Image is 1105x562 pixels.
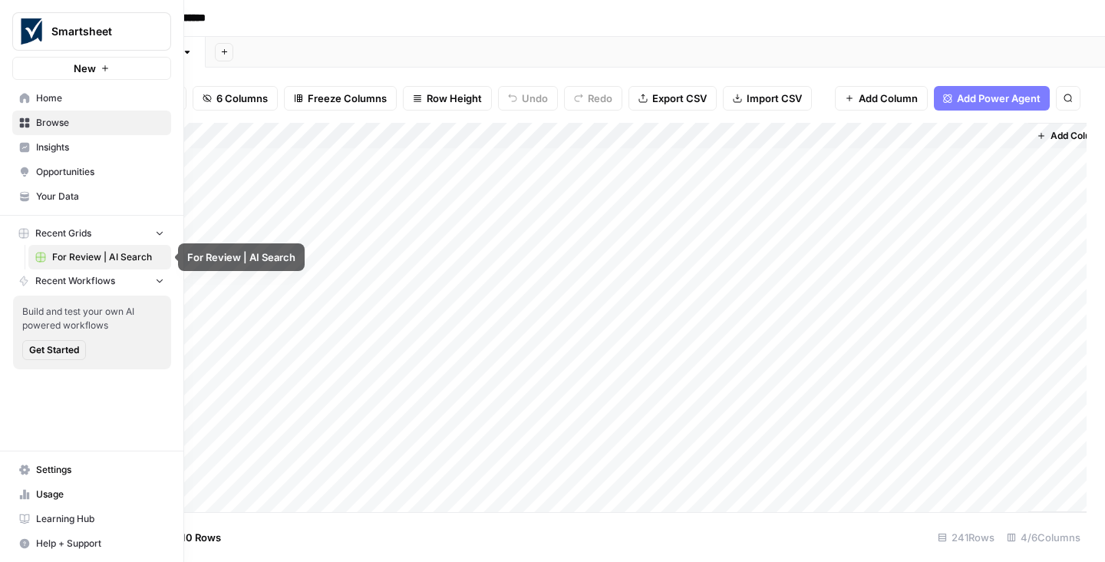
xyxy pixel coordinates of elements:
button: Get Started [22,340,86,360]
button: Export CSV [628,86,717,111]
div: 4/6 Columns [1001,525,1087,550]
button: Row Height [403,86,492,111]
span: Home [36,91,164,105]
button: Freeze Columns [284,86,397,111]
button: 6 Columns [193,86,278,111]
span: Row Height [427,91,482,106]
span: Add Column [1051,129,1104,143]
button: Redo [564,86,622,111]
span: Recent Workflows [35,274,115,288]
a: For Review | AI Search [28,245,171,269]
span: Redo [588,91,612,106]
button: New [12,57,171,80]
span: Help + Support [36,537,164,550]
span: Recent Grids [35,226,91,240]
button: Recent Workflows [12,269,171,293]
span: Export CSV [652,91,707,106]
a: Browse [12,111,171,135]
button: Import CSV [723,86,812,111]
a: Your Data [12,184,171,209]
span: Learning Hub [36,512,164,526]
span: New [74,61,96,76]
a: Home [12,86,171,111]
img: Smartsheet Logo [18,18,45,45]
span: Insights [36,140,164,154]
span: Browse [36,116,164,130]
a: Opportunities [12,160,171,184]
span: Your Data [36,190,164,203]
span: Import CSV [747,91,802,106]
span: Usage [36,488,164,501]
a: Insights [12,135,171,160]
button: Recent Grids [12,222,171,245]
span: For Review | AI Search [52,250,164,264]
button: Add Power Agent [934,86,1050,111]
span: Add Power Agent [957,91,1041,106]
span: Settings [36,463,164,477]
span: Build and test your own AI powered workflows [22,305,162,332]
span: Add 10 Rows [160,530,221,545]
a: Settings [12,458,171,482]
div: 241 Rows [932,525,1001,550]
a: Usage [12,482,171,507]
span: Undo [522,91,548,106]
button: Help + Support [12,531,171,556]
span: 6 Columns [216,91,268,106]
button: Workspace: Smartsheet [12,12,171,51]
button: Add Column [835,86,928,111]
span: Opportunities [36,165,164,179]
a: Learning Hub [12,507,171,531]
span: Add Column [859,91,918,106]
span: Get Started [29,343,79,357]
span: Freeze Columns [308,91,387,106]
span: Smartsheet [51,24,144,39]
button: Undo [498,86,558,111]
